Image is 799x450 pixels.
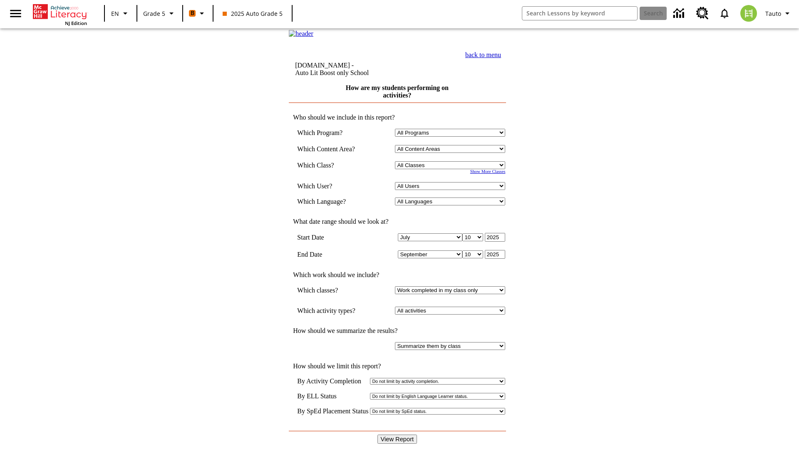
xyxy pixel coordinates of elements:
a: Data Center [668,2,691,25]
td: Which work should we include? [289,271,505,279]
span: Grade 5 [143,9,165,18]
span: EN [111,9,119,18]
button: Select a new avatar [735,2,762,24]
span: NJ Edition [65,20,87,26]
a: Notifications [714,2,735,24]
td: Which User? [297,182,367,190]
nobr: Which Content Area? [297,145,355,152]
img: avatar image [740,5,757,22]
td: Which Class? [297,161,367,169]
td: What date range should we look at? [289,218,505,225]
span: B [191,8,194,18]
a: How are my students performing on activities? [346,84,449,99]
td: Which activity types? [297,307,367,315]
span: 2025 Auto Grade 5 [223,9,283,18]
td: How should we limit this report? [289,362,505,370]
button: Grade: Grade 5, Select a grade [140,6,180,21]
button: Profile/Settings [762,6,796,21]
button: Language: EN, Select a language [107,6,134,21]
input: View Report [377,435,417,444]
td: [DOMAIN_NAME] - [295,62,422,77]
div: Home [33,2,87,26]
td: How should we summarize the results? [289,327,505,335]
a: Show More Classes [470,169,506,174]
td: Which Language? [297,197,367,205]
td: By SpEd Placement Status [297,407,368,415]
td: End Date [297,250,367,259]
a: Resource Center, Will open in new tab [691,2,714,25]
td: Who should we include in this report? [289,114,505,121]
td: By Activity Completion [297,377,368,385]
td: Which classes? [297,286,367,294]
td: By ELL Status [297,392,368,400]
img: header [289,30,313,37]
button: Open side menu [3,1,28,26]
nobr: Auto Lit Boost only School [295,69,369,76]
td: Start Date [297,233,367,242]
a: back to menu [465,51,501,58]
input: search field [522,7,637,20]
span: Tauto [765,9,781,18]
td: Which Program? [297,129,367,137]
button: Boost Class color is orange. Change class color [186,6,210,21]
